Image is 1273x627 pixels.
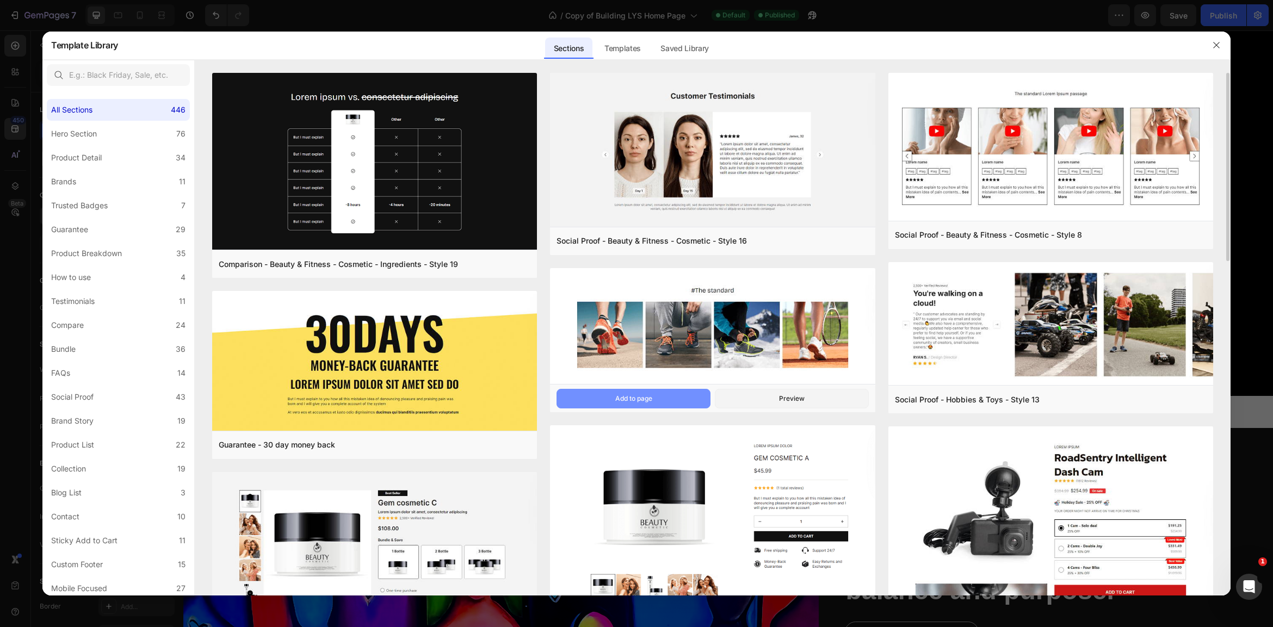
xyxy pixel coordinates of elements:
div: Hero Section [51,127,97,140]
div: Mobile Focused [51,582,107,595]
div: Social Proof - Beauty & Fitness - Cosmetic - Style 8 [895,228,1082,241]
p: Soul - Aligned Experience [711,435,792,444]
div: Sections [545,38,592,59]
div: 19 [177,414,186,427]
img: sp16.png [550,73,875,229]
img: sp8.png [888,73,1213,223]
img: sp13.png [888,262,1213,388]
div: Custom Footer [51,558,103,571]
div: Brand Story [51,414,94,427]
div: 11 [179,534,186,547]
p: Live with clarity. Live with purpose. LIVE YOUR SOUL. [662,450,1056,462]
div: 19 [177,462,186,475]
div: Add to page [615,394,652,403]
div: 11 [179,175,186,188]
div: Templates [596,38,650,59]
div: How to use [51,271,91,284]
iframe: Intercom live chat [1236,574,1262,600]
img: c19.png [212,73,537,252]
div: Product Detail [51,151,102,164]
div: Trusted Badges [51,199,108,212]
div: Social Proof - Hobbies & Toys - Style 13 [895,393,1040,406]
div: Social Proof - Beauty & Fitness - Cosmetic - Style 16 [557,234,747,247]
div: Blog List [51,486,82,499]
div: Drop element here [523,63,580,72]
div: Testimonials [51,295,95,308]
div: 4 [181,271,186,284]
div: FAQs [51,367,70,380]
img: g30.png [212,291,537,433]
div: 15 [178,558,186,571]
div: Brands [51,175,76,188]
div: 22 [176,438,186,451]
div: 3 [181,486,186,499]
button: Add to page [557,389,710,408]
input: E.g.: Black Friday, Sale, etc. [47,64,190,86]
div: 34 [176,151,186,164]
div: 7 [181,199,186,212]
div: Sticky Add to Cart [51,534,118,547]
div: 29 [176,223,186,236]
div: Product List [51,438,94,451]
div: Compare [51,319,84,332]
div: 446 [171,103,186,116]
div: 43 [176,390,186,403]
div: 14 [177,367,186,380]
img: sp30.png [550,268,875,387]
div: Preview [779,394,805,403]
div: 10 [177,510,186,523]
div: Comparison - Beauty & Fitness - Cosmetic - Ingredients - Style 19 [219,258,458,271]
div: 11 [179,295,186,308]
h2: Template Library [51,31,118,59]
div: All Sections [51,103,92,116]
button: Preview [715,389,869,408]
div: 24 [176,319,186,332]
span: 1 [1258,557,1267,566]
div: 36 [176,343,186,356]
div: Collection [51,462,86,475]
div: Guarantee - 30 day money back [219,438,335,451]
div: Contact [51,510,79,523]
p: Spiritual Guidance [669,596,788,607]
div: 27 [176,582,186,595]
div: Guarantee [51,223,88,236]
h2: A soulfully curated experience that nutures authenticity, balance and purpose. [661,474,1058,578]
div: Social Proof [51,390,94,403]
div: Bundle [51,343,76,356]
div: 76 [176,127,186,140]
div: Product Breakdown [51,247,122,260]
div: 35 [176,247,186,260]
div: Saved Library [652,38,718,59]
